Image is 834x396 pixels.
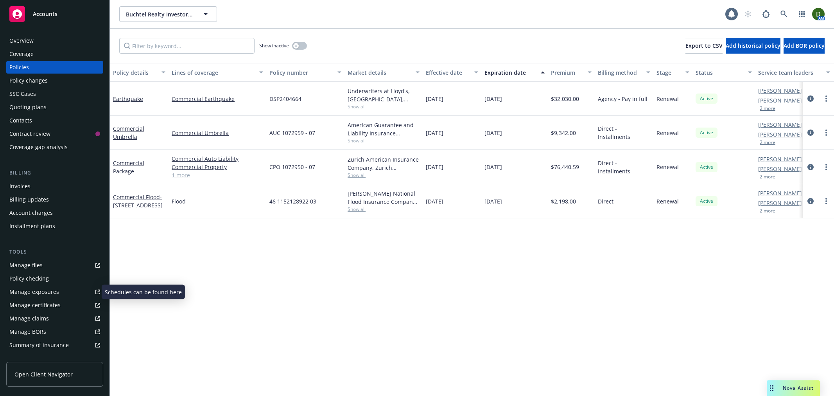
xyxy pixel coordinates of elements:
input: Filter by keyword... [119,38,255,54]
button: Policy number [266,63,344,82]
a: [PERSON_NAME] [758,130,802,139]
span: [DATE] [426,197,443,205]
a: Manage claims [6,312,103,325]
span: Active [699,198,714,205]
div: Manage exposures [9,286,59,298]
div: Zurich American Insurance Company, Zurich Insurance Group [348,155,420,172]
div: Coverage [9,48,34,60]
a: Switch app [794,6,810,22]
a: [PERSON_NAME] [758,121,802,129]
button: 2 more [760,140,775,145]
div: Billing updates [9,193,49,206]
span: [DATE] [484,197,502,205]
a: more [821,128,831,137]
div: Manage claims [9,312,49,325]
button: Billing method [595,63,653,82]
a: more [821,94,831,103]
span: $2,198.00 [551,197,576,205]
div: Billing [6,169,103,177]
a: Billing updates [6,193,103,206]
div: Contract review [9,128,50,140]
span: Export to CSV [685,42,723,49]
span: Open Client Navigator [14,370,73,378]
span: CPO 1072950 - 07 [269,163,315,171]
span: $32,030.00 [551,95,579,103]
span: Show all [348,103,420,110]
a: circleInformation [806,162,815,172]
span: Show all [348,206,420,212]
a: 1 more [172,171,263,179]
button: Stage [653,63,692,82]
div: Effective date [426,68,470,77]
a: Coverage gap analysis [6,141,103,153]
div: Billing method [598,68,642,77]
a: Earthquake [113,95,143,103]
span: Manage exposures [6,286,103,298]
div: Manage certificates [9,299,61,311]
a: Commercial Earthquake [172,95,263,103]
a: Policy changes [6,74,103,87]
div: [PERSON_NAME] National Flood Insurance Company, [PERSON_NAME] Flood [348,189,420,206]
span: Add BOR policy [784,42,825,49]
a: [PERSON_NAME] [758,189,802,197]
button: Service team leaders [755,63,833,82]
div: Lines of coverage [172,68,255,77]
div: Market details [348,68,411,77]
a: Commercial Umbrella [172,129,263,137]
span: Show inactive [259,42,289,49]
button: Policy details [110,63,169,82]
span: Add historical policy [726,42,780,49]
a: Contacts [6,114,103,127]
span: DSP2404664 [269,95,301,103]
a: Manage BORs [6,326,103,338]
button: Effective date [423,63,481,82]
a: [PERSON_NAME] [758,165,802,173]
span: Show all [348,137,420,144]
a: Commercial Flood [113,193,163,209]
a: Start snowing [740,6,756,22]
div: Premium [551,68,583,77]
div: Manage BORs [9,326,46,338]
span: [DATE] [484,95,502,103]
button: 2 more [760,209,775,213]
button: Market details [344,63,423,82]
div: Manage files [9,259,43,272]
span: Accounts [33,11,57,17]
button: 2 more [760,106,775,111]
a: Contract review [6,128,103,140]
div: Policy AI ingestions [9,352,59,365]
div: Status [696,68,743,77]
span: Buchtel Realty Investors, LLC [126,10,194,18]
a: Commercial Umbrella [113,125,144,140]
div: American Guarantee and Liability Insurance Company, Zurich Insurance Group [348,121,420,137]
a: [PERSON_NAME] [758,96,802,104]
a: circleInformation [806,94,815,103]
a: Search [776,6,792,22]
a: Policy AI ingestions [6,352,103,365]
span: 46 1152128922 03 [269,197,316,205]
a: more [821,162,831,172]
span: Renewal [656,129,679,137]
div: Account charges [9,207,53,219]
span: Active [699,164,714,171]
button: Add BOR policy [784,38,825,54]
a: Accounts [6,3,103,25]
span: Direct - Installments [598,159,650,175]
a: Manage certificates [6,299,103,311]
div: Expiration date [484,68,536,77]
div: Policy changes [9,74,48,87]
a: [PERSON_NAME] [758,199,802,207]
button: Lines of coverage [169,63,266,82]
span: $76,440.59 [551,163,579,171]
div: Installment plans [9,220,55,232]
a: Commercial Property [172,163,263,171]
span: [DATE] [426,95,443,103]
div: Service team leaders [758,68,821,77]
a: Overview [6,34,103,47]
span: Direct - Installments [598,124,650,141]
a: circleInformation [806,196,815,206]
button: Buchtel Realty Investors, LLC [119,6,217,22]
a: Quoting plans [6,101,103,113]
div: Underwriters at Lloyd's, [GEOGRAPHIC_DATA], [PERSON_NAME] of [GEOGRAPHIC_DATA], [GEOGRAPHIC_DATA] [348,87,420,103]
button: Expiration date [481,63,548,82]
